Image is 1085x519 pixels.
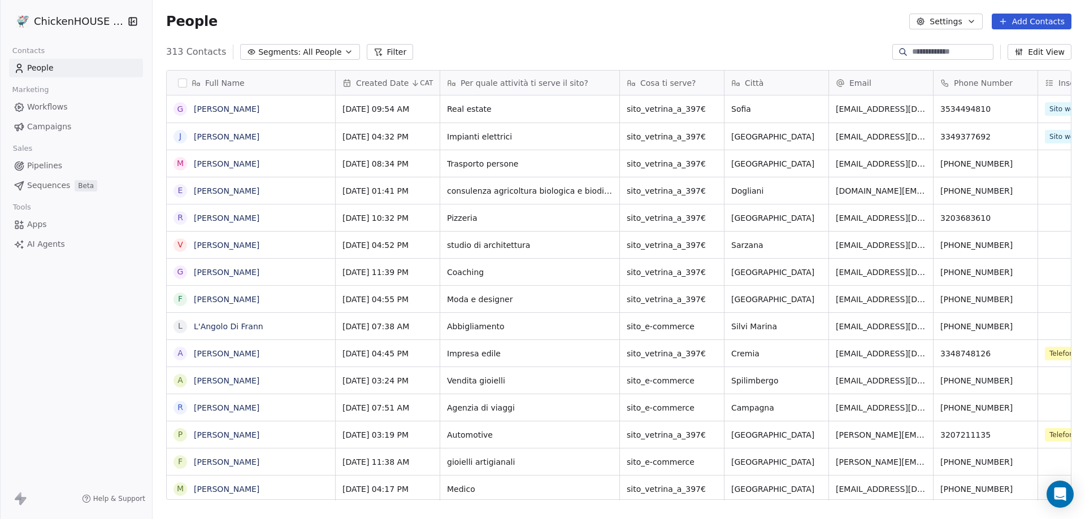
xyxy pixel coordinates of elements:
span: Cosa ti serve? [640,77,696,89]
a: People [9,59,143,77]
a: [PERSON_NAME] [194,403,259,412]
span: 3349377692 [940,131,1031,142]
span: Email [849,77,871,89]
span: Workflows [27,101,68,113]
div: E [178,185,183,197]
div: F [178,293,183,305]
span: Sito web [1045,102,1083,116]
span: sito_vetrina_a_397€ [627,267,717,278]
span: [EMAIL_ADDRESS][DOMAIN_NAME] [836,267,926,278]
span: [PERSON_NAME][EMAIL_ADDRESS][DOMAIN_NAME] [836,429,926,441]
span: [EMAIL_ADDRESS][DOMAIN_NAME] [836,131,926,142]
span: consulenza agricoltura biologica e biodinamica [447,185,613,197]
div: Open Intercom Messenger [1047,481,1074,508]
span: Agenzia di viaggi [447,402,613,413]
span: [EMAIL_ADDRESS][DOMAIN_NAME] [836,294,926,305]
div: R [177,402,183,413]
span: Pizzeria [447,212,613,224]
span: sito_vetrina_a_397€ [627,212,717,224]
span: Campagna [731,402,822,413]
span: ChickenHOUSE snc [34,14,124,29]
span: [DATE] 07:51 AM [342,402,433,413]
a: Apps [9,215,143,234]
a: [PERSON_NAME] [194,457,259,466]
span: [GEOGRAPHIC_DATA] [731,483,822,495]
span: Sarzana [731,239,822,251]
div: L [178,320,183,332]
span: Moda e designer [447,294,613,305]
span: sito_e-commerce [627,456,717,468]
span: sito_e-commerce [627,375,717,386]
span: sito_vetrina_a_397€ [627,429,717,441]
span: sito_vetrina_a_397€ [627,185,717,197]
div: J [179,130,181,142]
span: [GEOGRAPHIC_DATA] [731,131,822,142]
span: Sofia [731,103,822,115]
div: Per quale attività ti serve il sito? [440,71,619,95]
span: Abbigliamento [447,321,613,332]
span: [PHONE_NUMBER] [940,456,1031,468]
span: [PHONE_NUMBER] [940,483,1031,495]
span: Beta [75,180,97,191]
button: ChickenHOUSE snc [14,12,120,31]
div: G [177,266,184,278]
a: [PERSON_NAME] [194,349,259,358]
div: A [177,347,183,359]
span: Segments: [258,46,301,58]
a: [PERSON_NAME] [194,159,259,168]
span: Silvi Marina [731,321,822,332]
span: [PERSON_NAME][EMAIL_ADDRESS][DOMAIN_NAME] [836,456,926,468]
div: grid [167,95,336,500]
span: Spilimbergo [731,375,822,386]
span: Marketing [7,81,54,98]
span: [DOMAIN_NAME][EMAIL_ADDRESS][DOMAIN_NAME] [836,185,926,197]
span: [GEOGRAPHIC_DATA] [731,429,822,441]
div: Full Name [167,71,335,95]
span: sito_vetrina_a_397€ [627,483,717,495]
span: Trasporto persone [447,158,613,169]
span: Coaching [447,267,613,278]
span: sito_vetrina_a_397€ [627,103,717,115]
span: sito_vetrina_a_397€ [627,239,717,251]
a: L'Angolo Di Frann [194,322,263,331]
span: Impresa edile [447,348,613,359]
span: [GEOGRAPHIC_DATA] [731,212,822,224]
span: 3348748126 [940,348,1031,359]
span: Apps [27,219,47,230]
a: Help & Support [82,494,145,503]
span: [EMAIL_ADDRESS][DOMAIN_NAME] [836,483,926,495]
a: [PERSON_NAME] [194,376,259,385]
span: Tools [8,199,36,216]
div: M [177,158,184,169]
span: Sito web [1045,130,1083,143]
span: 3203683610 [940,212,1031,224]
span: [DATE] 01:41 PM [342,185,433,197]
span: [PHONE_NUMBER] [940,375,1031,386]
span: [EMAIL_ADDRESS][DOMAIN_NAME] [836,402,926,413]
button: Edit View [1008,44,1071,60]
span: [EMAIL_ADDRESS][DOMAIN_NAME] [836,103,926,115]
span: Phone Number [954,77,1013,89]
span: AI Agents [27,238,65,250]
span: studio di architettura [447,239,613,251]
span: sito_e-commerce [627,321,717,332]
span: [DATE] 03:24 PM [342,375,433,386]
a: [PERSON_NAME] [194,104,259,114]
span: [PHONE_NUMBER] [940,239,1031,251]
span: sito_vetrina_a_397€ [627,348,717,359]
span: CAT [420,78,433,88]
span: People [27,62,54,74]
span: [EMAIL_ADDRESS][DOMAIN_NAME] [836,375,926,386]
a: [PERSON_NAME] [194,213,259,223]
span: Real estate [447,103,613,115]
a: Campaigns [9,117,143,136]
span: sito_vetrina_a_397€ [627,294,717,305]
span: sito_e-commerce [627,402,717,413]
span: [DATE] 11:39 PM [342,267,433,278]
a: [PERSON_NAME] [194,295,259,304]
div: Cosa ti serve? [620,71,724,95]
a: [PERSON_NAME] [194,485,259,494]
span: [PHONE_NUMBER] [940,294,1031,305]
div: Email [829,71,933,95]
div: P [178,429,183,441]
